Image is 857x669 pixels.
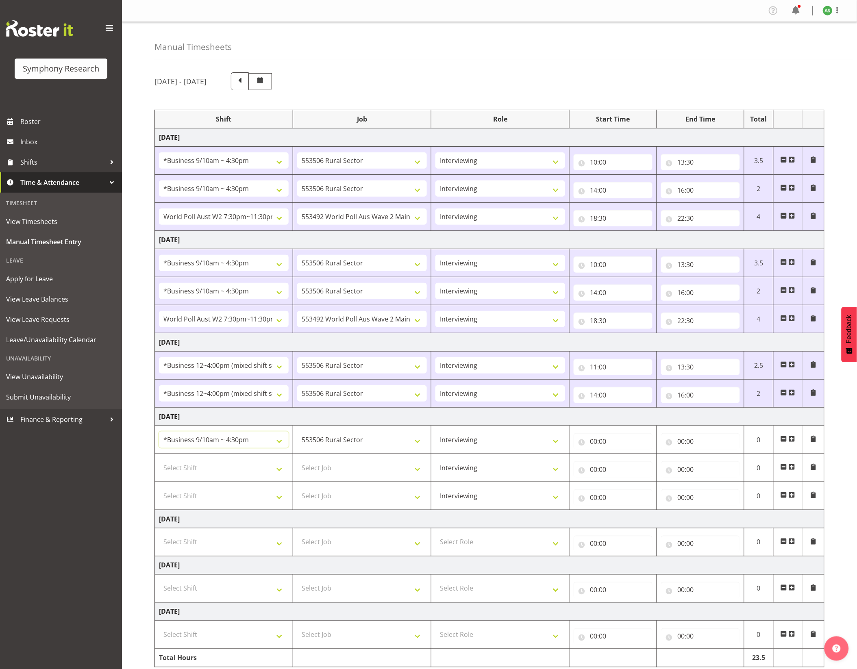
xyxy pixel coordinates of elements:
[661,182,740,198] input: Click to select...
[574,285,653,301] input: Click to select...
[661,489,740,506] input: Click to select...
[661,387,740,403] input: Click to select...
[744,352,774,380] td: 2.5
[297,114,427,124] div: Job
[155,408,824,426] td: [DATE]
[6,334,116,346] span: Leave/Unavailability Calendar
[574,154,653,170] input: Click to select...
[574,256,653,273] input: Click to select...
[661,461,740,478] input: Click to select...
[661,256,740,273] input: Click to select...
[2,387,120,407] a: Submit Unavailability
[6,313,116,326] span: View Leave Requests
[20,156,106,168] span: Shifts
[574,489,653,506] input: Click to select...
[6,215,116,228] span: View Timesheets
[574,582,653,598] input: Click to select...
[155,556,824,575] td: [DATE]
[574,387,653,403] input: Click to select...
[661,628,740,645] input: Click to select...
[574,628,653,645] input: Click to select...
[661,582,740,598] input: Click to select...
[2,232,120,252] a: Manual Timesheet Entry
[748,114,769,124] div: Total
[744,575,774,603] td: 0
[2,269,120,289] a: Apply for Leave
[155,603,824,621] td: [DATE]
[574,433,653,450] input: Click to select...
[744,305,774,333] td: 4
[20,413,106,426] span: Finance & Reporting
[574,210,653,226] input: Click to select...
[20,136,118,148] span: Inbox
[159,114,289,124] div: Shift
[823,6,833,15] img: ange-steiger11422.jpg
[6,391,116,403] span: Submit Unavailability
[155,333,824,352] td: [DATE]
[744,482,774,510] td: 0
[661,285,740,301] input: Click to select...
[2,211,120,232] a: View Timesheets
[661,114,740,124] div: End Time
[574,114,653,124] div: Start Time
[744,426,774,454] td: 0
[574,313,653,329] input: Click to select...
[744,454,774,482] td: 0
[574,461,653,478] input: Click to select...
[20,115,118,128] span: Roster
[574,359,653,375] input: Click to select...
[6,20,73,37] img: Rosterit website logo
[744,380,774,408] td: 2
[661,210,740,226] input: Click to select...
[2,252,120,269] div: Leave
[6,236,116,248] span: Manual Timesheet Entry
[744,528,774,556] td: 0
[661,536,740,552] input: Click to select...
[155,649,293,667] td: Total Hours
[154,42,232,52] h4: Manual Timesheets
[661,313,740,329] input: Click to select...
[661,154,740,170] input: Click to select...
[20,176,106,189] span: Time & Attendance
[744,277,774,305] td: 2
[155,128,824,147] td: [DATE]
[435,114,565,124] div: Role
[6,293,116,305] span: View Leave Balances
[833,645,841,653] img: help-xxl-2.png
[661,433,740,450] input: Click to select...
[2,309,120,330] a: View Leave Requests
[744,649,774,667] td: 23.5
[2,289,120,309] a: View Leave Balances
[744,203,774,231] td: 4
[744,621,774,649] td: 0
[155,231,824,249] td: [DATE]
[574,182,653,198] input: Click to select...
[2,350,120,367] div: Unavailability
[574,536,653,552] input: Click to select...
[744,175,774,203] td: 2
[23,63,99,75] div: Symphony Research
[6,273,116,285] span: Apply for Leave
[6,371,116,383] span: View Unavailability
[2,330,120,350] a: Leave/Unavailability Calendar
[846,315,853,343] span: Feedback
[155,510,824,528] td: [DATE]
[2,367,120,387] a: View Unavailability
[744,249,774,277] td: 3.5
[2,195,120,211] div: Timesheet
[842,307,857,362] button: Feedback - Show survey
[154,77,207,86] h5: [DATE] - [DATE]
[661,359,740,375] input: Click to select...
[744,147,774,175] td: 3.5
